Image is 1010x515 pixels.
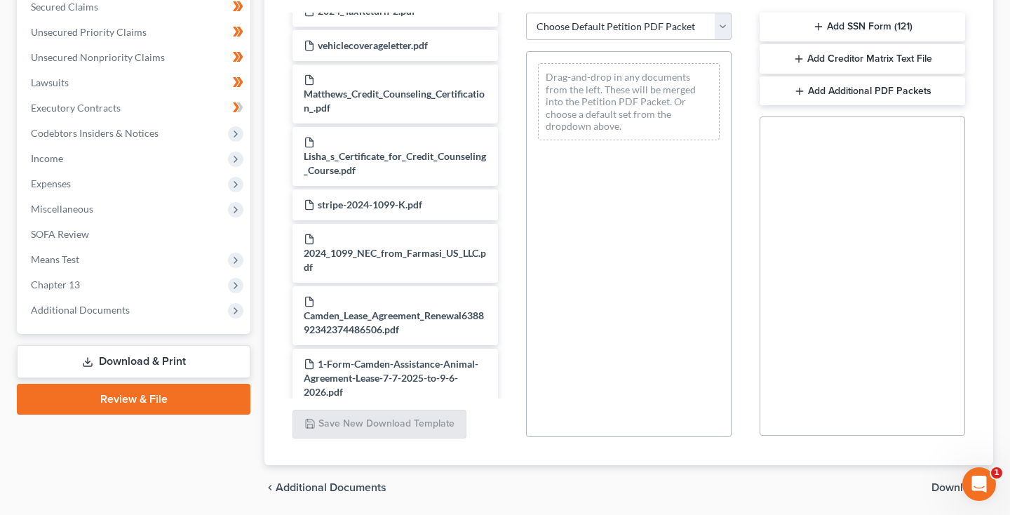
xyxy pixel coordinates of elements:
span: stripe-2024-1099-K.pdf [318,199,422,210]
span: 2024_1099_NEC_from_Farmasi_US_LLC.pdf [304,247,486,273]
span: 1-Form-Camden-Assistance-Animal-Agreement-Lease-7-7-2025-to-9-6-2026.pdf [304,358,478,398]
a: Unsecured Nonpriority Claims [20,45,250,70]
span: Lisha_s_Certificate_for_Credit_Counseling_Course.pdf [304,150,486,176]
span: Means Test [31,253,79,265]
a: SOFA Review [20,222,250,247]
span: 1 [991,467,1002,479]
span: vehiclecoverageletter.pdf [318,39,428,51]
div: Drag-and-drop in any documents from the left. These will be merged into the Petition PDF Packet. ... [538,63,720,140]
span: Additional Documents [276,482,386,493]
button: Add SSN Form (121) [760,13,965,42]
a: chevron_left Additional Documents [264,482,386,493]
button: Save New Download Template [292,410,466,439]
span: 2024_TaxReturn-2.pdf [318,5,415,17]
span: Miscellaneous [31,203,93,215]
span: Matthews_Credit_Counseling_Certification_.pdf [304,88,485,114]
span: Executory Contracts [31,102,121,114]
span: Download [931,482,982,493]
span: Camden_Lease_Agreement_Renewal638892342374486506.pdf [304,309,484,335]
a: Executory Contracts [20,95,250,121]
span: Secured Claims [31,1,98,13]
a: Download & Print [17,345,250,378]
button: Download chevron_right [931,482,993,493]
span: Additional Documents [31,304,130,316]
a: Review & File [17,384,250,415]
span: Unsecured Priority Claims [31,26,147,38]
span: Codebtors Insiders & Notices [31,127,159,139]
button: Add Additional PDF Packets [760,76,965,106]
span: Unsecured Nonpriority Claims [31,51,165,63]
span: Expenses [31,178,71,189]
span: Income [31,152,63,164]
i: chevron_left [264,482,276,493]
a: Unsecured Priority Claims [20,20,250,45]
a: Lawsuits [20,70,250,95]
span: Lawsuits [31,76,69,88]
button: Add Creditor Matrix Text File [760,44,965,74]
span: SOFA Review [31,228,89,240]
iframe: Intercom live chat [962,467,996,501]
span: Chapter 13 [31,279,80,290]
